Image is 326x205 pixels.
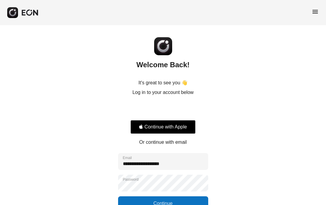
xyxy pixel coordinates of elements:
iframe: Sign in with Google Button [127,103,199,116]
p: Or continue with email [139,139,187,146]
button: Signin with apple ID [130,120,196,134]
p: Log in to your account below [133,89,194,96]
h2: Welcome Back! [136,60,190,70]
label: Password [123,177,139,182]
span: menu [312,8,319,15]
label: Email [123,155,132,160]
p: It's great to see you 👋 [139,79,188,86]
